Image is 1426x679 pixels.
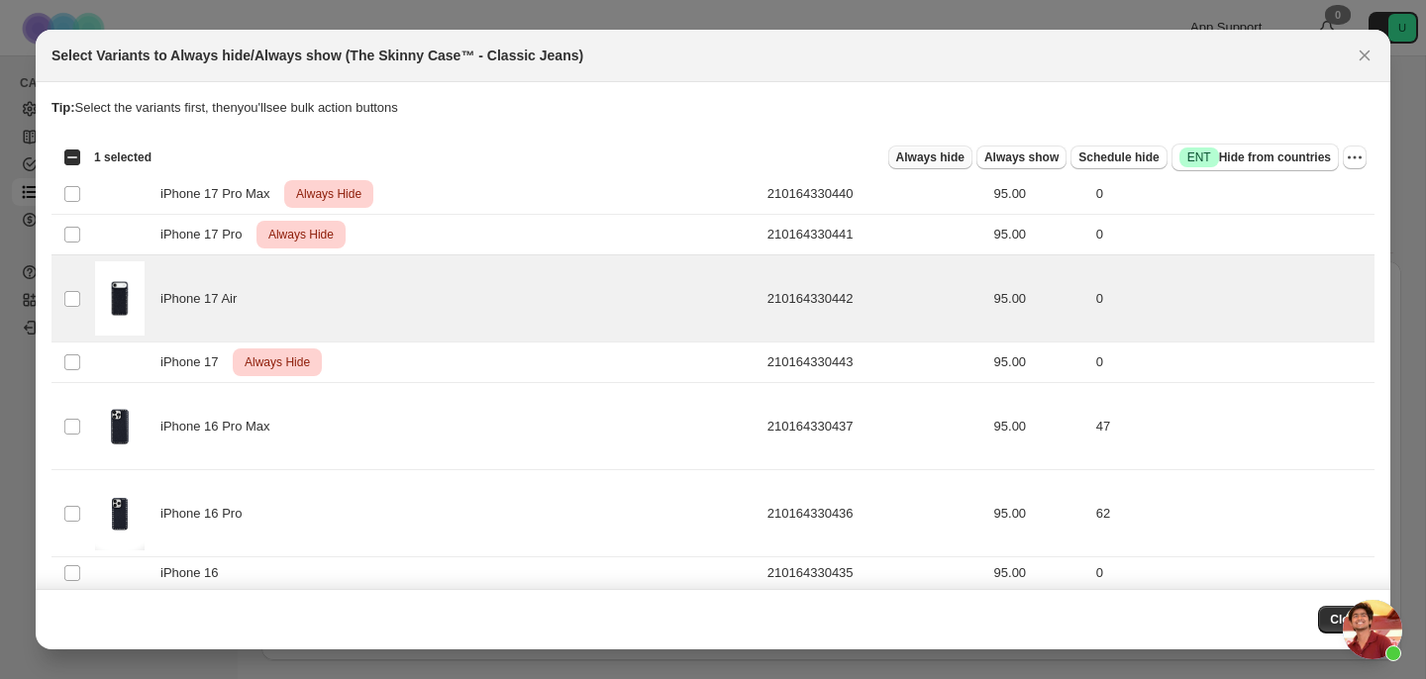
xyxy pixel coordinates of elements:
td: 47 [1090,383,1375,470]
strong: Tip: [51,100,75,115]
span: iPhone 17 Pro [160,225,253,244]
button: SuccessENTHide from countries [1171,144,1339,171]
button: Close [1318,606,1375,633]
h2: Select Variants to Always hide/Always show (The Skinny Case™ - Classic Jeans) [51,46,583,65]
span: Schedule hide [1078,149,1159,165]
button: Close [1351,42,1378,69]
span: Hide from countries [1179,147,1331,167]
button: Always show [976,145,1067,169]
span: iPhone 17 Air [160,289,248,309]
span: Always hide [896,149,965,165]
td: 95.00 [988,383,1090,470]
span: iPhone 16 Pro Max [160,417,280,436]
td: 95.00 [988,342,1090,383]
span: iPhone 16 Pro [160,504,253,524]
td: 95.00 [988,255,1090,342]
td: 0 [1090,215,1375,255]
span: iPhone 17 Pro Max [160,184,280,204]
span: iPhone 17 [160,352,229,372]
td: 62 [1090,470,1375,557]
td: 95.00 [988,470,1090,557]
img: 17_Air-Classic-Jeans-1_Skinny_2025-Aug-17.png [95,261,145,336]
td: 210164330436 [762,470,988,557]
img: the-skinny-case-classic-jeans-165485.png [95,389,145,463]
span: Always Hide [241,350,314,374]
button: Always hide [888,145,972,169]
td: 0 [1090,255,1375,342]
button: More actions [1343,145,1367,169]
td: 210164330435 [762,557,988,590]
td: 0 [1090,342,1375,383]
td: 210164330442 [762,255,988,342]
img: the-skinny-case-classic-jeans-414685.png [95,476,145,550]
td: 95.00 [988,174,1090,215]
td: 0 [1090,557,1375,590]
span: Close [1330,612,1363,628]
span: Always Hide [264,223,338,246]
td: 210164330437 [762,383,988,470]
td: 210164330441 [762,215,988,255]
button: Schedule hide [1070,145,1167,169]
td: 210164330440 [762,174,988,215]
p: Select the variants first, then you'll see bulk action buttons [51,98,1375,118]
span: iPhone 16 [160,563,229,583]
td: 95.00 [988,215,1090,255]
td: 95.00 [988,557,1090,590]
span: 1 selected [94,149,152,165]
td: 0 [1090,174,1375,215]
td: 210164330443 [762,342,988,383]
a: Open chat [1343,600,1402,659]
span: ENT [1187,149,1211,165]
span: Always Hide [292,182,365,206]
span: Always show [984,149,1059,165]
